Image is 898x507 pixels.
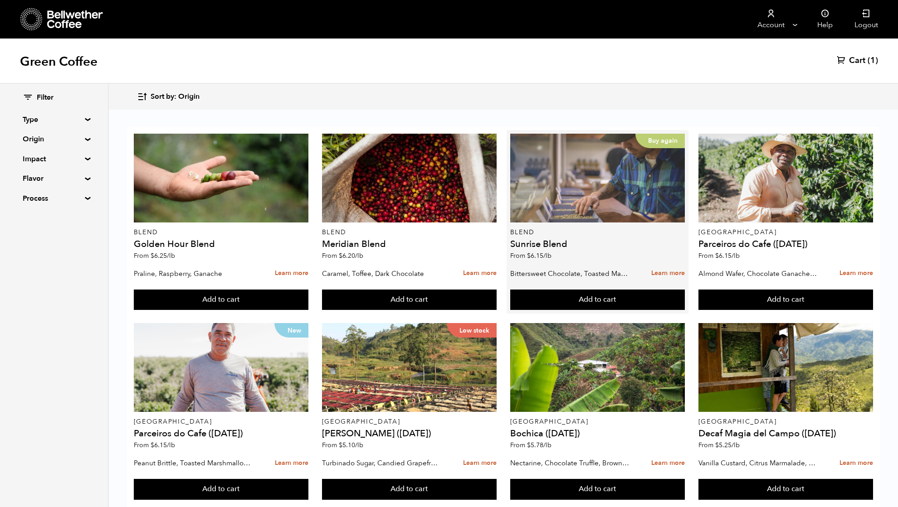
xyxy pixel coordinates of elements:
[463,264,497,283] a: Learn more
[837,55,878,66] a: Cart (1)
[134,441,175,449] span: From
[715,441,719,449] span: $
[698,441,740,449] span: From
[134,419,309,425] p: [GEOGRAPHIC_DATA]
[510,290,685,310] button: Add to cart
[839,454,873,473] a: Learn more
[134,251,175,260] span: From
[715,251,719,260] span: $
[849,55,865,66] span: Cart
[651,454,685,473] a: Learn more
[134,290,309,310] button: Add to cart
[151,251,175,260] bdi: 6.25
[698,267,817,280] p: Almond Wafer, Chocolate Ganache, Bing Cherry
[20,53,98,70] h1: Green Coffee
[167,251,175,260] span: /lb
[698,229,874,236] p: [GEOGRAPHIC_DATA]
[510,419,685,425] p: [GEOGRAPHIC_DATA]
[732,251,740,260] span: /lb
[355,441,363,449] span: /lb
[322,251,363,260] span: From
[447,323,497,338] p: Low stock
[137,86,200,107] button: Sort by: Origin
[651,264,685,283] a: Learn more
[134,479,309,500] button: Add to cart
[23,114,85,125] summary: Type
[635,134,685,148] p: Buy again
[698,290,874,310] button: Add to cart
[715,251,740,260] bdi: 6.15
[322,429,497,438] h4: [PERSON_NAME] ([DATE])
[23,154,85,164] summary: Impact
[698,456,817,470] p: Vanilla Custard, Citrus Marmalade, Caramel
[527,441,531,449] span: $
[715,441,740,449] bdi: 5.25
[463,454,497,473] a: Learn more
[322,267,441,280] p: Caramel, Toffee, Dark Chocolate
[510,229,685,236] p: Blend
[134,240,309,249] h4: Golden Hour Blend
[339,251,342,260] span: $
[339,441,363,449] bdi: 5.10
[527,441,551,449] bdi: 5.78
[134,323,309,412] a: New
[527,251,551,260] bdi: 6.15
[322,290,497,310] button: Add to cart
[698,240,874,249] h4: Parceiros do Cafe ([DATE])
[23,193,85,204] summary: Process
[839,264,873,283] a: Learn more
[151,441,154,449] span: $
[275,264,308,283] a: Learn more
[275,454,308,473] a: Learn more
[23,134,85,145] summary: Origin
[510,240,685,249] h4: Sunrise Blend
[23,173,85,184] summary: Flavor
[151,441,175,449] bdi: 6.15
[868,55,878,66] span: (1)
[322,240,497,249] h4: Meridian Blend
[134,267,253,280] p: Praline, Raspberry, Ganache
[510,441,551,449] span: From
[732,441,740,449] span: /lb
[543,441,551,449] span: /lb
[322,456,441,470] p: Turbinado Sugar, Candied Grapefruit, Spiced Plum
[355,251,363,260] span: /lb
[322,419,497,425] p: [GEOGRAPHIC_DATA]
[339,441,342,449] span: $
[698,419,874,425] p: [GEOGRAPHIC_DATA]
[322,229,497,236] p: Blend
[151,92,200,102] span: Sort by: Origin
[151,251,154,260] span: $
[698,251,740,260] span: From
[322,479,497,500] button: Add to cart
[698,479,874,500] button: Add to cart
[510,134,685,222] a: Buy again
[510,479,685,500] button: Add to cart
[510,251,551,260] span: From
[322,323,497,412] a: Low stock
[510,456,629,470] p: Nectarine, Chocolate Truffle, Brown Sugar
[167,441,175,449] span: /lb
[322,441,363,449] span: From
[134,429,309,438] h4: Parceiros do Cafe ([DATE])
[527,251,531,260] span: $
[339,251,363,260] bdi: 6.20
[510,267,629,280] p: Bittersweet Chocolate, Toasted Marshmallow, Candied Orange, Praline
[274,323,308,338] p: New
[543,251,551,260] span: /lb
[134,229,309,236] p: Blend
[698,429,874,438] h4: Decaf Magia del Campo ([DATE])
[134,456,253,470] p: Peanut Brittle, Toasted Marshmallow, Bittersweet Chocolate
[37,93,54,103] span: Filter
[510,429,685,438] h4: Bochica ([DATE])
